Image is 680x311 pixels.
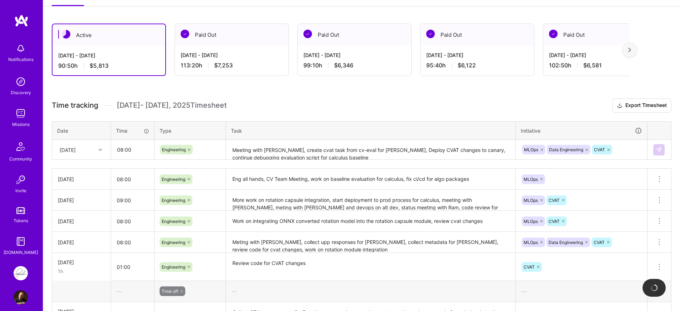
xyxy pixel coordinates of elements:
[516,282,647,301] div: —
[14,14,29,27] img: logo
[14,75,28,89] img: discovery
[175,24,288,46] div: Paid Out
[181,62,283,69] div: 113:20 h
[111,191,154,210] input: HH:MM
[155,121,226,140] th: Type
[14,290,28,305] img: User Avatar
[111,170,154,189] input: HH:MM
[162,289,178,294] span: Time off
[58,62,160,70] div: 90:50 h
[226,282,515,301] div: —
[617,102,623,109] i: icon Download
[227,233,515,252] textarea: Meting with [PERSON_NAME], collect upp responses for [PERSON_NAME], collect metadata for [PERSON_...
[12,138,29,155] img: Community
[594,147,605,152] span: CVAT
[116,127,149,134] div: Time
[111,233,154,252] input: HH:MM
[111,140,154,159] input: HH:MM
[8,56,34,63] div: Notifications
[12,266,30,280] a: Pearl: ML Engineering Team
[426,30,435,38] img: Paid Out
[99,148,102,152] i: icon Chevron
[334,62,353,69] span: $6,346
[111,282,154,301] div: —
[58,197,105,204] div: [DATE]
[162,240,185,245] span: Engineering
[227,254,515,280] textarea: Review code for CVAT changes
[226,121,516,140] th: Task
[111,258,154,276] input: HH:MM
[90,62,109,70] span: $5,813
[656,147,662,153] img: Submit
[653,144,665,155] div: null
[420,24,534,46] div: Paid Out
[181,30,189,38] img: Paid Out
[524,240,538,245] span: MLOps
[58,218,105,225] div: [DATE]
[214,62,233,69] span: $7,253
[14,173,28,187] img: Invite
[58,175,105,183] div: [DATE]
[16,207,25,214] img: tokens
[162,219,185,224] span: Engineering
[549,51,651,59] div: [DATE] - [DATE]
[60,146,76,153] div: [DATE]
[426,51,528,59] div: [DATE] - [DATE]
[583,62,602,69] span: $6,581
[62,30,70,39] img: Active
[303,51,406,59] div: [DATE] - [DATE]
[426,62,528,69] div: 95:40 h
[549,219,560,224] span: CVAT
[303,30,312,38] img: Paid Out
[111,212,154,231] input: HH:MM
[628,47,631,52] img: right
[524,198,538,203] span: MLOps
[298,24,411,46] div: Paid Out
[549,240,583,245] span: Data Engineering
[15,187,26,194] div: Invite
[543,24,657,46] div: Paid Out
[162,147,186,152] span: Engineering
[549,147,583,152] span: Data Engineering
[524,147,538,152] span: MLOps
[117,101,227,110] span: [DATE] - [DATE] , 2025 Timesheet
[227,169,515,189] textarea: Eng all hands, CV Team Meeting, work on baseline evaluation for calculus, fix ci/cd for algo pack...
[651,284,658,291] img: loading
[521,127,642,135] div: Initiative
[594,240,605,245] span: CVAT
[162,264,185,270] span: Engineering
[181,51,283,59] div: [DATE] - [DATE]
[14,41,28,56] img: bell
[14,217,28,224] div: Tokens
[524,219,538,224] span: MLOps
[4,249,38,256] div: [DOMAIN_NAME]
[52,121,111,140] th: Date
[549,62,651,69] div: 102:50 h
[549,30,558,38] img: Paid Out
[12,290,30,305] a: User Avatar
[458,62,476,69] span: $6,122
[524,264,535,270] span: CVAT
[58,267,105,275] div: 1h
[612,98,671,113] button: Export Timesheet
[303,62,406,69] div: 99:10 h
[14,234,28,249] img: guide book
[12,121,30,128] div: Missions
[162,198,185,203] span: Engineering
[549,198,560,203] span: CVAT
[524,177,538,182] span: MLOps
[9,155,32,163] div: Community
[52,24,165,46] div: Active
[58,259,105,266] div: [DATE]
[58,52,160,59] div: [DATE] - [DATE]
[227,190,515,210] textarea: More work on rotation capsule integration, start deployment to prod process for calculus, meeting...
[58,239,105,246] div: [DATE]
[14,266,28,280] img: Pearl: ML Engineering Team
[52,101,98,110] span: Time tracking
[14,106,28,121] img: teamwork
[227,211,515,231] textarea: Work on integrating ONNX converted rotation model into the rotation capsule module, review cvat c...
[227,141,515,159] textarea: Meeting with [PERSON_NAME], create cvat task from cv-eval for [PERSON_NAME], Deploy CVAT changes ...
[11,89,31,96] div: Discovery
[162,177,185,182] span: Engineering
